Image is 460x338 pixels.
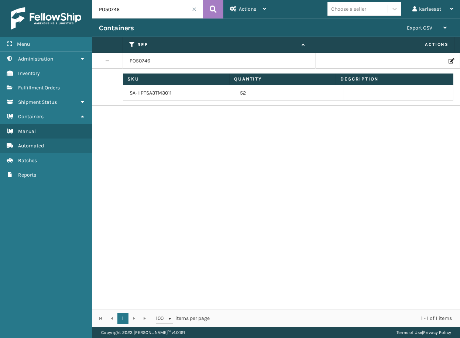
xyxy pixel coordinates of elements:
[331,5,366,13] div: Choose a seller
[340,76,437,82] label: Description
[220,315,452,322] div: 1 - 1 of 1 items
[101,327,185,338] p: Copyright 2023 [PERSON_NAME]™ v 1.0.191
[17,41,30,47] span: Menu
[123,85,233,101] td: SA-HPTSA3TM3011
[423,330,451,335] a: Privacy Policy
[117,313,128,324] a: 1
[156,313,210,324] span: items per page
[233,85,343,101] td: 52
[127,76,224,82] label: Sku
[18,70,40,76] span: Inventory
[315,38,453,51] span: Actions
[18,85,60,91] span: Fulfillment Orders
[234,76,331,82] label: Quantity
[18,56,53,62] span: Administration
[137,41,298,48] label: Ref
[407,25,432,31] span: Export CSV
[397,327,451,338] div: |
[99,24,134,33] h3: Containers
[18,113,44,120] span: Containers
[397,330,422,335] a: Terms of Use
[18,99,57,105] span: Shipment Status
[18,128,36,134] span: Manual
[156,315,167,322] span: 100
[11,7,81,30] img: logo
[239,6,256,12] span: Actions
[18,172,36,178] span: Reports
[449,58,453,64] i: Edit
[18,157,37,164] span: Batches
[18,143,44,149] span: Automated
[130,57,150,65] a: PO50746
